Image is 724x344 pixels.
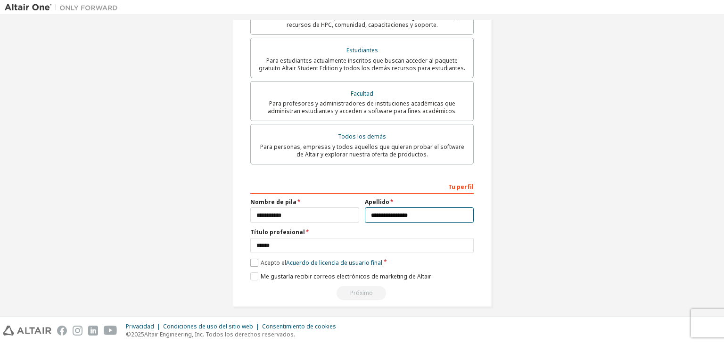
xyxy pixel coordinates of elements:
img: facebook.svg [57,326,67,336]
font: Estudiantes [346,46,378,54]
font: Acepto el [261,259,286,267]
font: 2025 [131,330,144,338]
font: © [126,330,131,338]
font: Título profesional [250,228,305,236]
font: Todos los demás [338,132,386,140]
font: Acuerdo de licencia de usuario final [286,259,382,267]
font: Para clientes existentes que buscan acceder a descargas de software, recursos de HPC, comunidad, ... [267,13,457,29]
font: Tu perfil [448,183,474,191]
font: Para personas, empresas y todos aquellos que quieran probar el software de Altair y explorar nues... [260,143,464,158]
div: Read and acccept EULA to continue [250,286,474,300]
font: Consentimiento de cookies [262,322,336,330]
font: Privacidad [126,322,154,330]
font: Para profesores y administradores de instituciones académicas que administran estudiantes y acced... [268,99,457,115]
font: Apellido [365,198,389,206]
font: Condiciones de uso del sitio web [163,322,253,330]
font: Para estudiantes actualmente inscritos que buscan acceder al paquete gratuito Altair Student Edit... [259,57,465,72]
img: linkedin.svg [88,326,98,336]
font: Nombre de pila [250,198,296,206]
img: Altair Uno [5,3,123,12]
img: instagram.svg [73,326,82,336]
img: youtube.svg [104,326,117,336]
font: Me gustaría recibir correos electrónicos de marketing de Altair [261,272,431,280]
font: Altair Engineering, Inc. Todos los derechos reservados. [144,330,295,338]
font: Facultad [351,90,373,98]
img: altair_logo.svg [3,326,51,336]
